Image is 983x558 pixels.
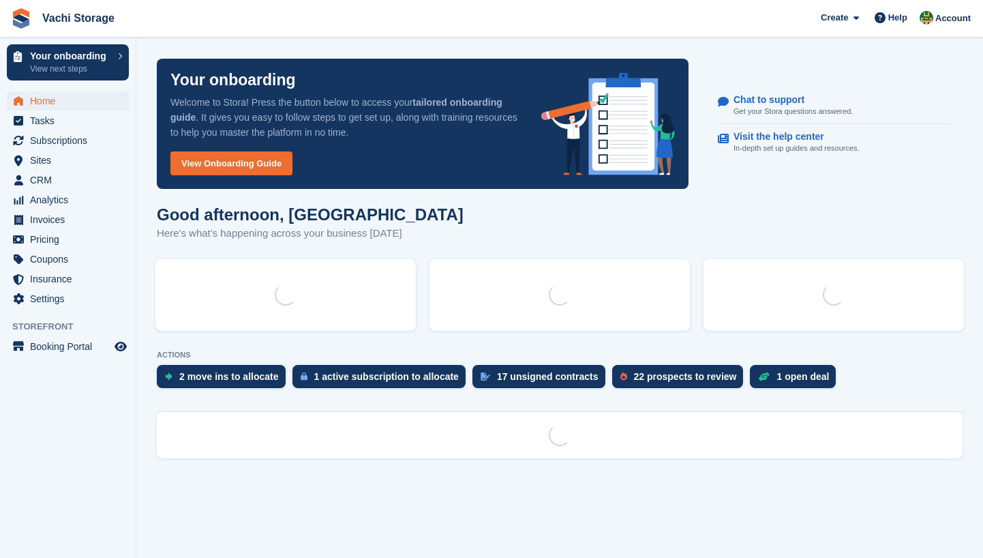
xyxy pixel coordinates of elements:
[7,230,129,249] a: menu
[37,7,120,29] a: Vachi Storage
[30,250,112,269] span: Coupons
[30,210,112,229] span: Invoices
[30,151,112,170] span: Sites
[30,51,111,61] p: Your onboarding
[112,338,129,355] a: Preview store
[734,131,849,143] p: Visit the help center
[750,365,843,395] a: 1 open deal
[12,320,136,334] span: Storefront
[920,11,933,25] img: Anete
[7,171,129,190] a: menu
[718,124,950,161] a: Visit the help center In-depth set up guides and resources.
[7,131,129,150] a: menu
[734,106,853,117] p: Get your Stora questions answered.
[7,151,129,170] a: menu
[170,72,296,88] p: Your onboarding
[7,44,129,80] a: Your onboarding View next steps
[497,371,599,382] div: 17 unsigned contracts
[472,365,612,395] a: 17 unsigned contracts
[157,205,464,224] h1: Good afternoon, [GEOGRAPHIC_DATA]
[170,95,519,140] p: Welcome to Stora! Press the button below to access your . It gives you easy to follow steps to ge...
[620,372,627,381] img: prospect-51fa495bee0391a8d652442698ab0144808aea92771e9ea1ae160a38d050c398.svg
[314,371,459,382] div: 1 active subscription to allocate
[7,269,129,289] a: menu
[157,351,963,359] p: ACTIONS
[634,371,737,382] div: 22 prospects to review
[7,190,129,209] a: menu
[7,91,129,111] a: menu
[30,289,112,308] span: Settings
[30,91,112,111] span: Home
[718,87,950,125] a: Chat to support Get your Stora questions answered.
[30,131,112,150] span: Subscriptions
[301,372,307,381] img: active_subscription_to_allocate_icon-d502201f5373d7db506a760aba3b589e785aa758c864c3986d89f69b8ff3...
[758,372,770,381] img: deal-1b604bf984904fb50ccaf53a9ad4b4a5d6e5aea283cecdc64d6e3604feb123c2.svg
[179,371,279,382] div: 2 move ins to allocate
[165,372,172,381] img: move_ins_to_allocate_icon-fdf77a2bb77ea45bf5b3d319d69a93e2d87916cf1d5bf7949dd705db3b84f3ca.svg
[30,230,112,249] span: Pricing
[888,11,907,25] span: Help
[30,171,112,190] span: CRM
[30,111,112,130] span: Tasks
[30,63,111,75] p: View next steps
[30,190,112,209] span: Analytics
[734,94,842,106] p: Chat to support
[30,269,112,289] span: Insurance
[481,372,490,381] img: contract_signature_icon-13c848040528278c33f63329250d36e43548de30e8caae1d1a13099fd9432cc5.svg
[821,11,848,25] span: Create
[170,151,292,175] a: View Onboarding Guide
[11,8,31,29] img: stora-icon-8386f47178a22dfd0bd8f6a31ec36ba5ce8667c1dd55bd0f319d3a0aa187defe.svg
[157,365,292,395] a: 2 move ins to allocate
[157,226,464,241] p: Here's what's happening across your business [DATE]
[30,337,112,356] span: Booking Portal
[7,289,129,308] a: menu
[541,73,675,175] img: onboarding-info-6c161a55d2c0e0a8cae90662b2fe09162a5109e8cc188191df67fb4f79e88e88.svg
[292,365,472,395] a: 1 active subscription to allocate
[734,143,860,154] p: In-depth set up guides and resources.
[7,210,129,229] a: menu
[7,250,129,269] a: menu
[776,371,829,382] div: 1 open deal
[935,12,971,25] span: Account
[7,337,129,356] a: menu
[7,111,129,130] a: menu
[612,365,751,395] a: 22 prospects to review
